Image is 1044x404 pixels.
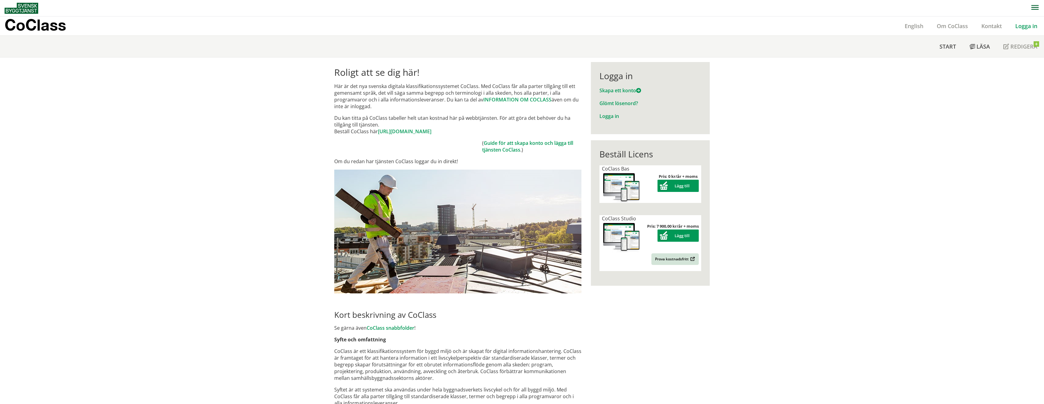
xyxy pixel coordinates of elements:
[599,71,701,81] div: Logga in
[647,223,699,229] strong: Pris: 7 900,00 kr/år + moms
[658,230,699,242] button: Lägg till
[5,17,79,35] a: CoClass
[602,165,629,172] span: CoClass Bas
[334,67,581,78] h1: Roligt att se dig här!
[334,115,581,135] p: Du kan titta på CoClass tabeller helt utan kostnad här på webbtjänsten. För att göra det behöver ...
[963,36,997,57] a: Läsa
[482,140,581,153] td: ( .)
[5,3,38,14] img: Svensk Byggtjänst
[599,87,641,94] a: Skapa ett konto
[334,170,581,293] img: login.jpg
[334,83,581,110] p: Här är det nya svenska digitala klassifikationssystemet CoClass. Med CoClass får alla parter till...
[975,22,1009,30] a: Kontakt
[378,128,431,135] a: [URL][DOMAIN_NAME]
[334,158,581,165] p: Om du redan har tjänsten CoClass loggar du in direkt!
[658,180,699,192] button: Lägg till
[599,113,619,119] a: Logga in
[659,174,698,179] strong: Pris: 0 kr/år + moms
[367,325,414,331] a: CoClass snabbfolder
[658,183,699,189] a: Lägg till
[334,325,581,331] p: Se gärna även !
[483,96,551,103] a: INFORMATION OM COCLASS
[334,310,581,320] h2: Kort beskrivning av CoClass
[976,43,990,50] span: Läsa
[933,36,963,57] a: Start
[602,215,636,222] span: CoClass Studio
[482,140,573,153] a: Guide för att skapa konto och lägga till tjänsten CoClass
[5,21,66,28] p: CoClass
[658,233,699,238] a: Lägg till
[599,149,701,159] div: Beställ Licens
[602,172,641,203] img: coclass-license.jpg
[898,22,930,30] a: English
[930,22,975,30] a: Om CoClass
[689,257,695,261] img: Outbound.png
[334,348,581,381] p: CoClass är ett klassifikationssystem för byggd miljö och är skapat för digital informationshanter...
[599,100,638,107] a: Glömt lösenord?
[602,222,641,253] img: coclass-license.jpg
[334,336,386,343] strong: Syfte och omfattning
[1009,22,1044,30] a: Logga in
[651,253,699,265] a: Prova kostnadsfritt
[940,43,956,50] span: Start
